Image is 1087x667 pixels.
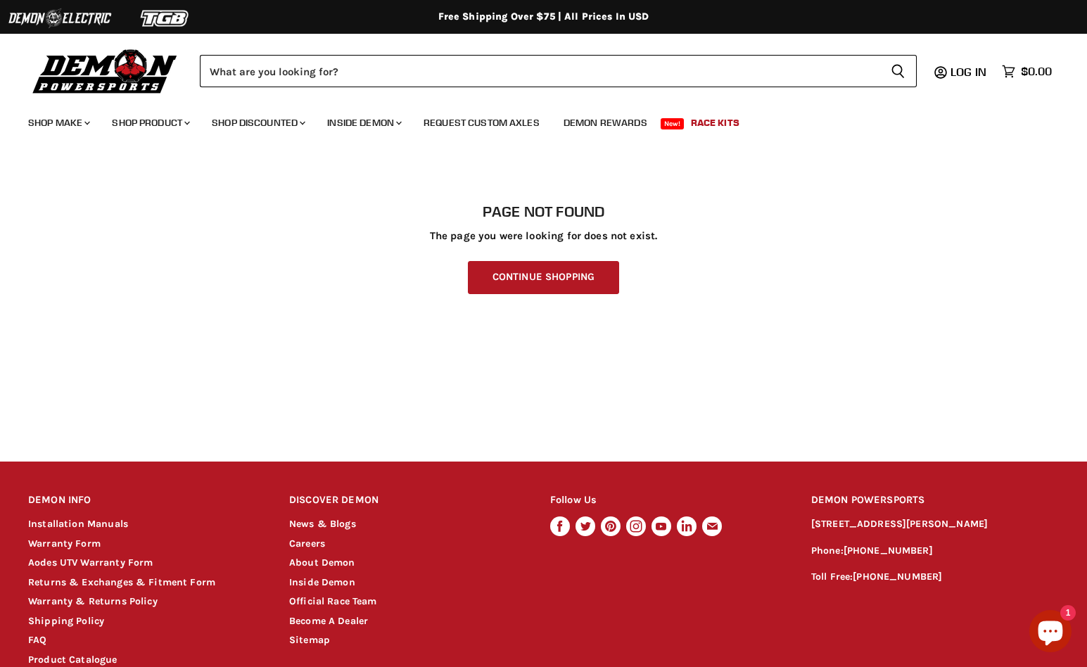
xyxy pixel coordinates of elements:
a: Installation Manuals [28,518,128,530]
a: $0.00 [995,61,1059,82]
p: Phone: [811,543,1059,559]
a: Request Custom Axles [413,108,550,137]
a: Shop Make [18,108,98,137]
a: Demon Rewards [553,108,658,137]
a: Inside Demon [289,576,355,588]
img: Demon Electric Logo 2 [7,5,113,32]
a: [PHONE_NUMBER] [844,545,933,557]
img: TGB Logo 2 [113,5,218,32]
p: Toll Free: [811,569,1059,585]
a: Inside Demon [317,108,410,137]
a: Returns & Exchanges & Fitment Form [28,576,215,588]
a: Warranty & Returns Policy [28,595,158,607]
span: Log in [951,65,986,79]
h2: DEMON POWERSPORTS [811,484,1059,517]
inbox-online-store-chat: Shopify online store chat [1025,610,1076,656]
a: About Demon [289,557,355,568]
a: Shop Product [101,108,198,137]
form: Product [200,55,917,87]
a: News & Blogs [289,518,356,530]
a: [PHONE_NUMBER] [853,571,942,583]
a: Official Race Team [289,595,377,607]
ul: Main menu [18,103,1048,137]
input: Search [200,55,879,87]
a: Product Catalogue [28,654,117,666]
h2: DEMON INFO [28,484,262,517]
h1: Page not found [28,203,1059,220]
a: Race Kits [680,108,750,137]
a: FAQ [28,634,46,646]
img: Demon Powersports [28,46,182,96]
p: The page you were looking for does not exist. [28,230,1059,242]
h2: Follow Us [550,484,784,517]
span: $0.00 [1021,65,1052,78]
a: Become A Dealer [289,615,368,627]
a: Log in [944,65,995,78]
span: New! [661,118,685,129]
button: Search [879,55,917,87]
h2: DISCOVER DEMON [289,484,523,517]
p: [STREET_ADDRESS][PERSON_NAME] [811,516,1059,533]
a: Continue Shopping [468,261,619,294]
a: Shipping Policy [28,615,104,627]
a: Shop Discounted [201,108,314,137]
a: Aodes UTV Warranty Form [28,557,153,568]
a: Sitemap [289,634,330,646]
a: Careers [289,538,325,550]
a: Warranty Form [28,538,101,550]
